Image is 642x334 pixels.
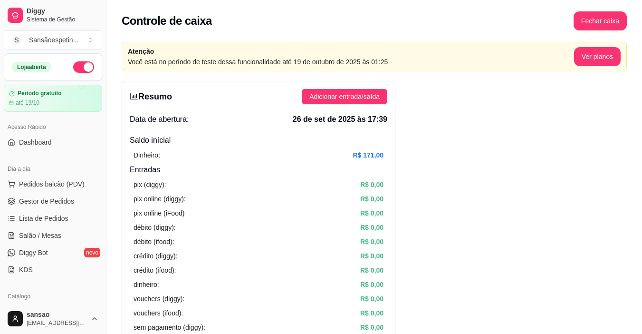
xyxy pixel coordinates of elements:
article: Atenção [128,46,574,57]
h2: Controle de caixa [122,13,212,29]
button: sansao[EMAIL_ADDRESS][DOMAIN_NAME] [4,307,102,330]
a: KDS [4,262,102,277]
h4: Entradas [130,164,387,176]
article: crédito (ifood): [134,265,176,275]
article: R$ 0,00 [360,279,383,290]
span: Data de abertura: [130,114,189,125]
span: KDS [19,265,33,275]
article: R$ 0,00 [360,236,383,247]
article: Você está no período de teste dessa funcionalidade até 19 de outubro de 2025 às 01:25 [128,57,574,67]
a: Ver planos [574,53,621,60]
span: Sistema de Gestão [27,16,98,23]
article: vouchers (ifood): [134,308,183,318]
article: R$ 0,00 [360,194,383,204]
a: Período gratuitoaté 19/10 [4,85,102,112]
button: Select a team [4,30,102,49]
button: Fechar caixa [574,11,627,30]
span: Dashboard [19,138,52,147]
span: Pedidos balcão (PDV) [19,179,85,189]
article: débito (diggy): [134,222,176,233]
span: Gestor de Pedidos [19,196,74,206]
a: Diggy Botnovo [4,245,102,260]
button: Pedidos balcão (PDV) [4,177,102,192]
button: Ver planos [574,47,621,66]
a: DiggySistema de Gestão [4,4,102,27]
article: R$ 171,00 [353,150,383,160]
span: sansao [27,311,87,319]
a: Salão / Mesas [4,228,102,243]
article: R$ 0,00 [360,222,383,233]
button: Adicionar entrada/saída [302,89,387,104]
article: dinheiro: [134,279,159,290]
article: débito (ifood): [134,236,174,247]
span: Lista de Pedidos [19,214,68,223]
article: R$ 0,00 [360,322,383,333]
span: 26 de set de 2025 às 17:39 [293,114,387,125]
article: Período gratuito [18,90,62,97]
h3: Resumo [130,90,172,103]
article: R$ 0,00 [360,179,383,190]
h4: Saldo inícial [130,135,387,146]
span: Diggy Bot [19,248,48,257]
article: pix online (diggy): [134,194,186,204]
a: Lista de Pedidos [4,211,102,226]
article: vouchers (diggy): [134,294,184,304]
span: S [12,35,21,45]
article: R$ 0,00 [360,265,383,275]
span: Salão / Mesas [19,231,61,240]
article: pix (diggy): [134,179,166,190]
span: [EMAIL_ADDRESS][DOMAIN_NAME] [27,319,87,327]
article: R$ 0,00 [360,208,383,218]
span: bar-chart [130,92,138,100]
button: Alterar Status [73,61,94,73]
div: Acesso Rápido [4,119,102,135]
article: crédito (diggy): [134,251,178,261]
span: Diggy [27,7,98,16]
div: Sansãoespetin ... [29,35,78,45]
article: até 19/10 [16,99,39,107]
div: Loja aberta [12,62,51,72]
article: R$ 0,00 [360,294,383,304]
article: R$ 0,00 [360,308,383,318]
article: pix online (iFood) [134,208,184,218]
article: Dinheiro: [134,150,160,160]
a: Gestor de Pedidos [4,194,102,209]
span: Adicionar entrada/saída [309,91,380,102]
article: R$ 0,00 [360,251,383,261]
a: Dashboard [4,135,102,150]
div: Dia a dia [4,161,102,177]
div: Catálogo [4,289,102,304]
article: sem pagamento (diggy): [134,322,205,333]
